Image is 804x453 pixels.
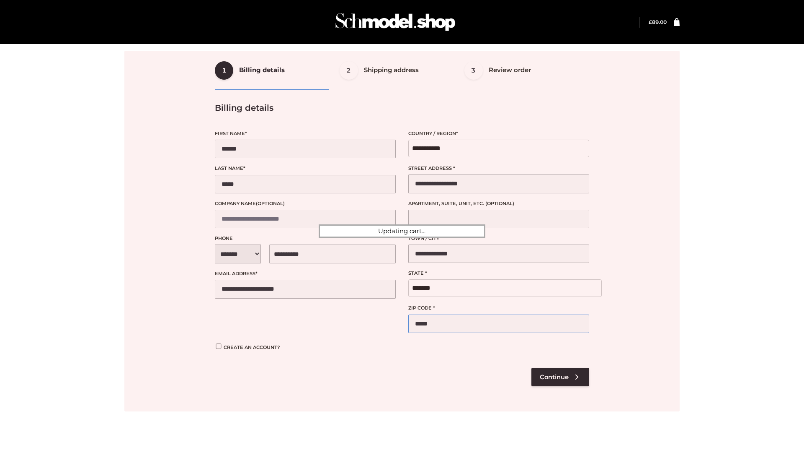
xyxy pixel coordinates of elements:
a: £89.00 [649,19,667,25]
div: Updating cart... [319,224,485,238]
span: £ [649,19,652,25]
bdi: 89.00 [649,19,667,25]
img: Schmodel Admin 964 [332,5,458,39]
